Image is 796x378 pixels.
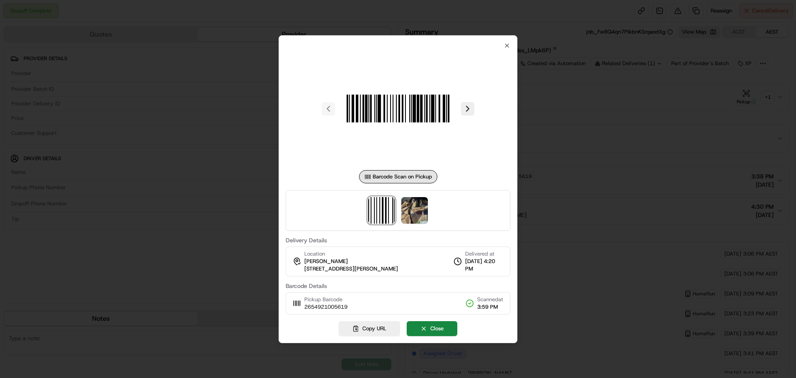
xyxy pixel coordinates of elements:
label: Barcode Details [286,283,510,289]
span: Delivered at [465,250,503,258]
button: Close [407,321,457,336]
a: 💻API Documentation [67,117,136,132]
span: 3:59 PM [477,303,503,311]
button: Copy URL [339,321,400,336]
img: barcode_scan_on_pickup image [338,49,458,168]
p: Welcome 👋 [8,33,151,46]
span: Scanned at [477,296,503,303]
span: [STREET_ADDRESS][PERSON_NAME] [304,265,398,273]
span: [PERSON_NAME] [304,258,348,265]
span: 2654921005619 [304,303,347,311]
span: Knowledge Base [17,120,63,129]
span: [DATE] 4:20 PM [465,258,503,273]
img: barcode_scan_on_pickup image [368,197,395,224]
span: Location [304,250,325,258]
label: Delivery Details [286,237,510,243]
img: 1736555255976-a54dd68f-1ca7-489b-9aae-adbdc363a1c4 [8,79,23,94]
input: Clear [22,54,137,62]
div: 📗 [8,121,15,128]
img: Nash [8,8,25,25]
span: Pylon [83,141,100,147]
a: 📗Knowledge Base [5,117,67,132]
div: Start new chat [28,79,136,88]
div: We're available if you need us! [28,88,105,94]
span: Pickup Barcode [304,296,347,303]
button: Start new chat [141,82,151,92]
img: photo_proof_of_delivery image [401,197,428,224]
div: 💻 [70,121,77,128]
a: Powered byPylon [58,140,100,147]
span: API Documentation [78,120,133,129]
div: Barcode Scan on Pickup [359,170,437,183]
